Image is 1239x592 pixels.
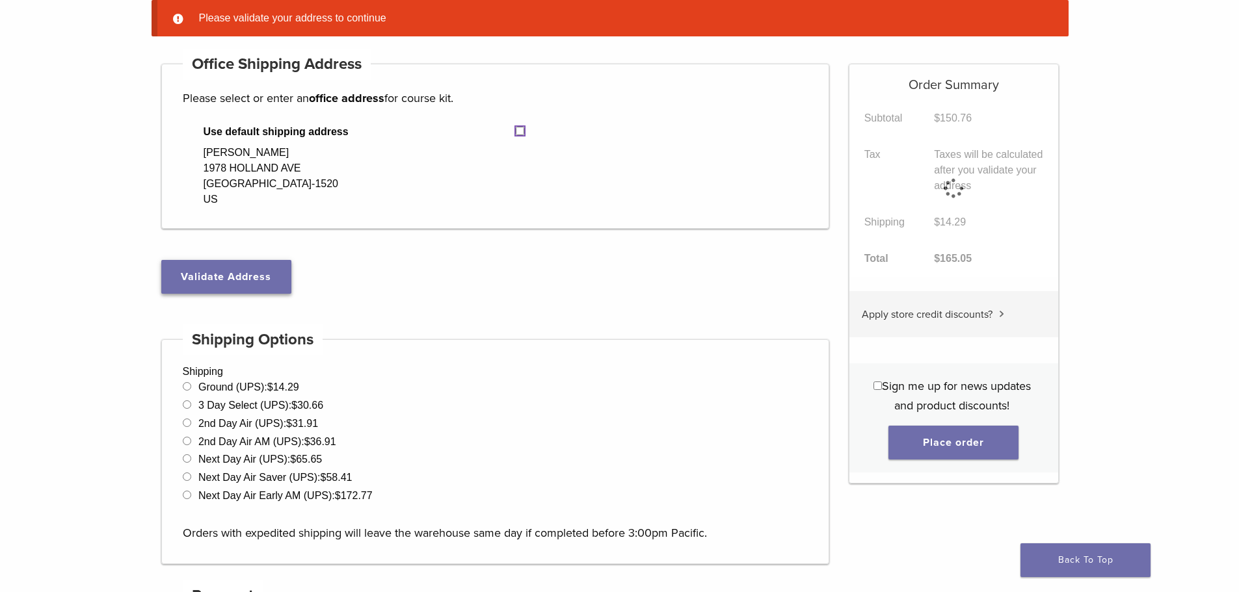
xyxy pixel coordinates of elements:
[204,124,516,140] span: Use default shipping address
[194,10,1048,26] li: Please validate your address to continue
[183,324,323,355] h4: Shipping Options
[309,91,384,105] strong: office address
[335,490,341,501] span: $
[161,260,291,294] button: Validate Address
[290,454,296,465] span: $
[198,436,336,447] label: 2nd Day Air AM (UPS):
[304,436,336,447] bdi: 36.91
[286,418,292,429] span: $
[321,472,326,483] span: $
[286,418,318,429] bdi: 31.91
[198,400,323,411] label: 3 Day Select (UPS):
[198,418,318,429] label: 2nd Day Air (UPS):
[267,381,299,393] bdi: 14.29
[999,311,1004,317] img: caret.svg
[183,49,371,80] h4: Office Shipping Address
[291,400,297,411] span: $
[1020,543,1151,577] a: Back To Top
[862,308,993,321] span: Apply store credit discounts?
[290,454,322,465] bdi: 65.65
[321,472,353,483] bdi: 58.41
[204,145,338,207] div: [PERSON_NAME] 1978 HOLLAND AVE [GEOGRAPHIC_DATA]-1520 US
[304,436,310,447] span: $
[161,339,830,564] div: Shipping
[198,490,373,501] label: Next Day Air Early AM (UPS):
[873,381,882,390] input: Sign me up for news updates and product discounts!
[267,381,273,393] span: $
[183,88,808,108] p: Please select or enter an for course kit.
[882,379,1031,413] span: Sign me up for news updates and product discounts!
[291,400,323,411] bdi: 30.66
[335,490,373,501] bdi: 172.77
[198,472,353,483] label: Next Day Air Saver (UPS):
[198,381,299,393] label: Ground (UPS):
[198,454,322,465] label: Next Day Air (UPS):
[849,64,1058,93] h5: Order Summary
[183,504,808,543] p: Orders with expedited shipping will leave the warehouse same day if completed before 3:00pm Pacific.
[888,426,1019,459] button: Place order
